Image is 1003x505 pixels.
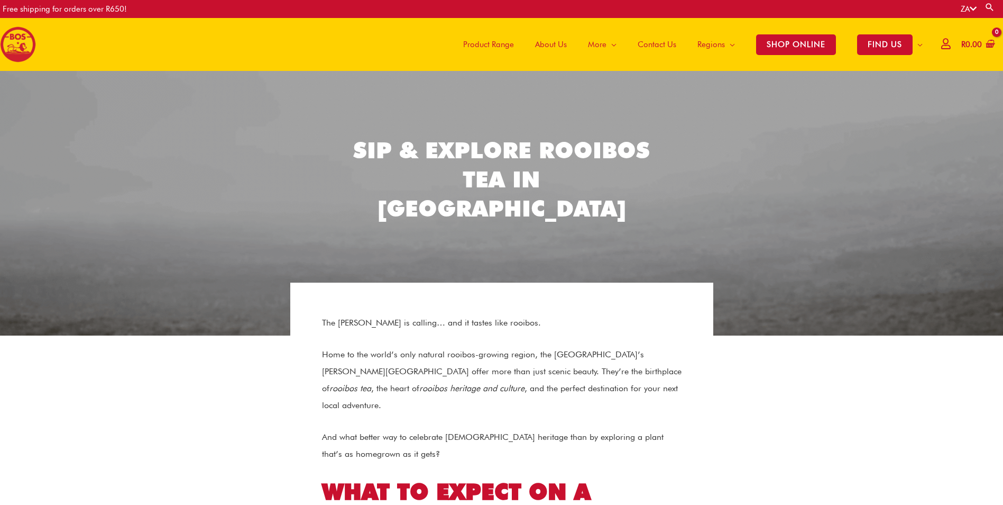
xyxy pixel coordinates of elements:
[857,34,913,55] span: FIND US
[746,18,846,71] a: SHOP ONLINE
[322,429,682,463] p: And what better way to celebrate [DEMOGRAPHIC_DATA] heritage than by exploring a plant that’s as ...
[638,29,676,60] span: Contact Us
[577,18,627,71] a: More
[588,29,606,60] span: More
[322,346,682,414] p: Home to the world’s only natural rooibos-growing region, the [GEOGRAPHIC_DATA]’s [PERSON_NAME][GE...
[453,18,524,71] a: Product Range
[322,314,682,331] p: The [PERSON_NAME] is calling… and it tastes like rooibos.
[984,2,995,12] a: Search button
[959,33,995,57] a: View Shopping Cart, empty
[348,136,655,223] h2: Sip & Explore Rooibos Tea in [GEOGRAPHIC_DATA]
[687,18,746,71] a: Regions
[445,18,933,71] nav: Site Navigation
[463,29,514,60] span: Product Range
[756,34,836,55] span: SHOP ONLINE
[329,383,371,393] em: rooibos tea
[524,18,577,71] a: About Us
[419,383,524,393] em: rooibos heritage and culture
[961,4,977,14] a: ZA
[697,29,725,60] span: Regions
[627,18,687,71] a: Contact Us
[535,29,567,60] span: About Us
[961,40,965,49] span: R
[961,40,982,49] bdi: 0.00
